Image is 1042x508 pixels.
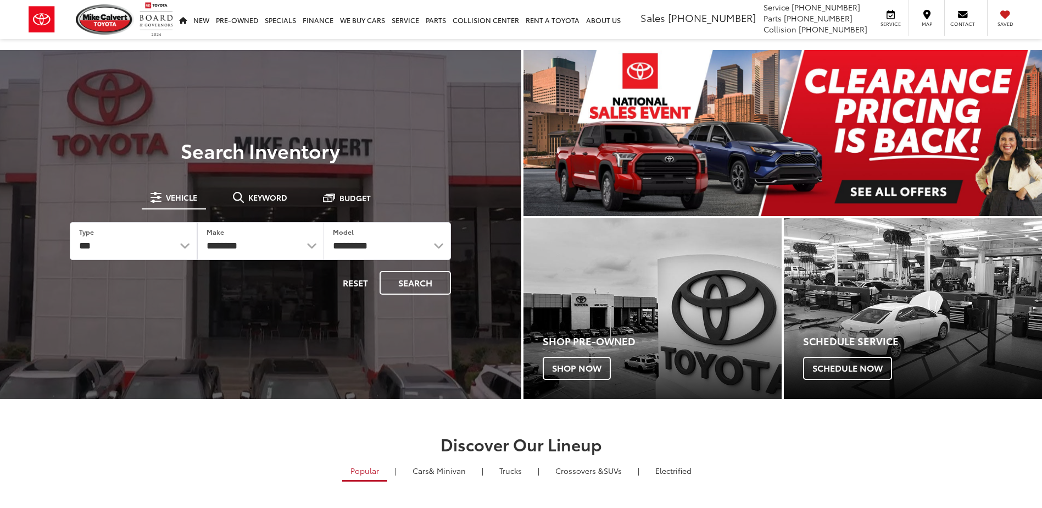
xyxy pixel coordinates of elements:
[166,194,197,201] span: Vehicle
[46,139,475,161] h3: Search Inventory
[803,336,1042,347] h4: Schedule Service
[339,194,371,202] span: Budget
[429,465,466,476] span: & Minivan
[993,20,1017,27] span: Saved
[523,218,782,399] div: Toyota
[333,227,354,236] label: Model
[799,24,867,35] span: [PHONE_NUMBER]
[342,461,387,482] a: Popular
[635,465,642,476] li: |
[950,20,975,27] span: Contact
[640,10,665,25] span: Sales
[479,465,486,476] li: |
[535,465,542,476] li: |
[248,194,287,201] span: Keyword
[404,461,474,480] a: Cars
[207,227,224,236] label: Make
[491,461,530,480] a: Trucks
[878,20,903,27] span: Service
[76,4,134,35] img: Mike Calvert Toyota
[792,2,860,13] span: [PHONE_NUMBER]
[79,227,94,236] label: Type
[543,336,782,347] h4: Shop Pre-Owned
[764,2,789,13] span: Service
[555,465,604,476] span: Crossovers &
[784,13,852,24] span: [PHONE_NUMBER]
[523,218,782,399] a: Shop Pre-Owned Shop Now
[668,10,756,25] span: [PHONE_NUMBER]
[764,24,796,35] span: Collision
[134,435,909,453] h2: Discover Our Lineup
[764,13,782,24] span: Parts
[543,357,611,380] span: Shop Now
[803,357,892,380] span: Schedule Now
[784,218,1042,399] div: Toyota
[784,218,1042,399] a: Schedule Service Schedule Now
[333,271,377,295] button: Reset
[647,461,700,480] a: Electrified
[547,461,630,480] a: SUVs
[915,20,939,27] span: Map
[380,271,451,295] button: Search
[392,465,399,476] li: |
